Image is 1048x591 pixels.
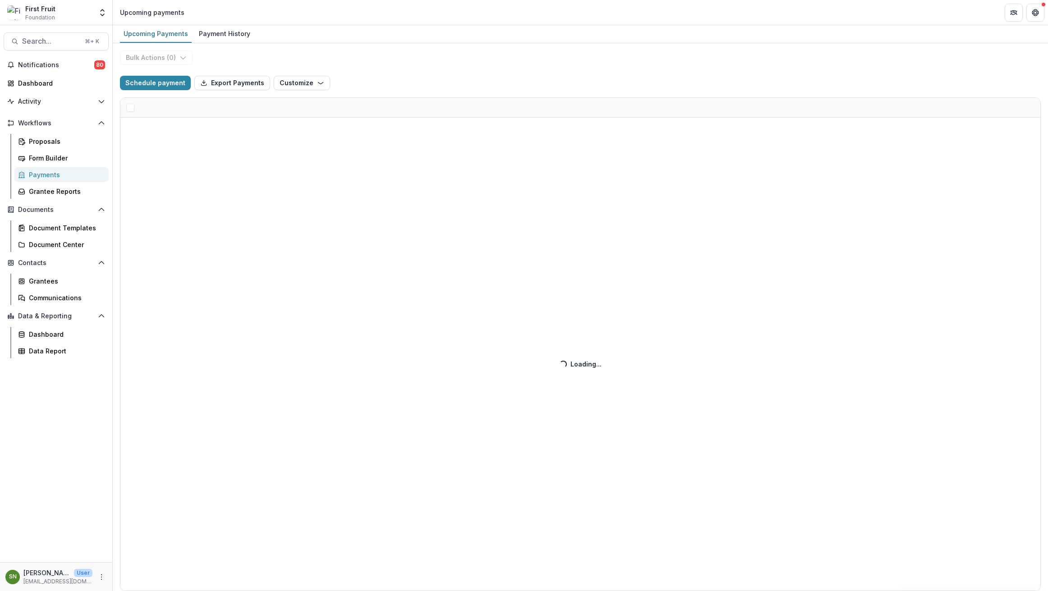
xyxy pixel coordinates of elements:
[1005,4,1023,22] button: Partners
[9,574,17,580] div: Sofia Njoroge
[116,6,188,19] nav: breadcrumb
[96,4,109,22] button: Open entity switcher
[14,290,109,305] a: Communications
[14,134,109,149] a: Proposals
[22,37,79,46] span: Search...
[18,98,94,105] span: Activity
[29,223,101,233] div: Document Templates
[14,184,109,199] a: Grantee Reports
[14,274,109,289] a: Grantees
[120,50,193,65] button: Bulk Actions (0)
[18,119,94,127] span: Workflows
[4,32,109,50] button: Search...
[83,37,101,46] div: ⌘ + K
[29,293,101,302] div: Communications
[4,116,109,130] button: Open Workflows
[120,25,192,43] a: Upcoming Payments
[18,61,94,69] span: Notifications
[18,206,94,214] span: Documents
[14,327,109,342] a: Dashboard
[195,25,254,43] a: Payment History
[14,151,109,165] a: Form Builder
[29,240,101,249] div: Document Center
[94,60,105,69] span: 80
[96,572,107,582] button: More
[29,187,101,196] div: Grantee Reports
[14,344,109,358] a: Data Report
[23,568,70,577] p: [PERSON_NAME]
[14,237,109,252] a: Document Center
[29,330,101,339] div: Dashboard
[29,137,101,146] div: Proposals
[14,167,109,182] a: Payments
[14,220,109,235] a: Document Templates
[1026,4,1044,22] button: Get Help
[4,76,109,91] a: Dashboard
[120,27,192,40] div: Upcoming Payments
[4,202,109,217] button: Open Documents
[4,58,109,72] button: Notifications80
[25,4,55,14] div: First Fruit
[29,153,101,163] div: Form Builder
[25,14,55,22] span: Foundation
[120,8,184,17] div: Upcoming payments
[7,5,22,20] img: First Fruit
[29,170,101,179] div: Payments
[4,309,109,323] button: Open Data & Reporting
[74,569,92,577] p: User
[18,312,94,320] span: Data & Reporting
[29,276,101,286] div: Grantees
[4,256,109,270] button: Open Contacts
[18,78,101,88] div: Dashboard
[195,27,254,40] div: Payment History
[29,346,101,356] div: Data Report
[18,259,94,267] span: Contacts
[4,94,109,109] button: Open Activity
[23,577,92,586] p: [EMAIL_ADDRESS][DOMAIN_NAME]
